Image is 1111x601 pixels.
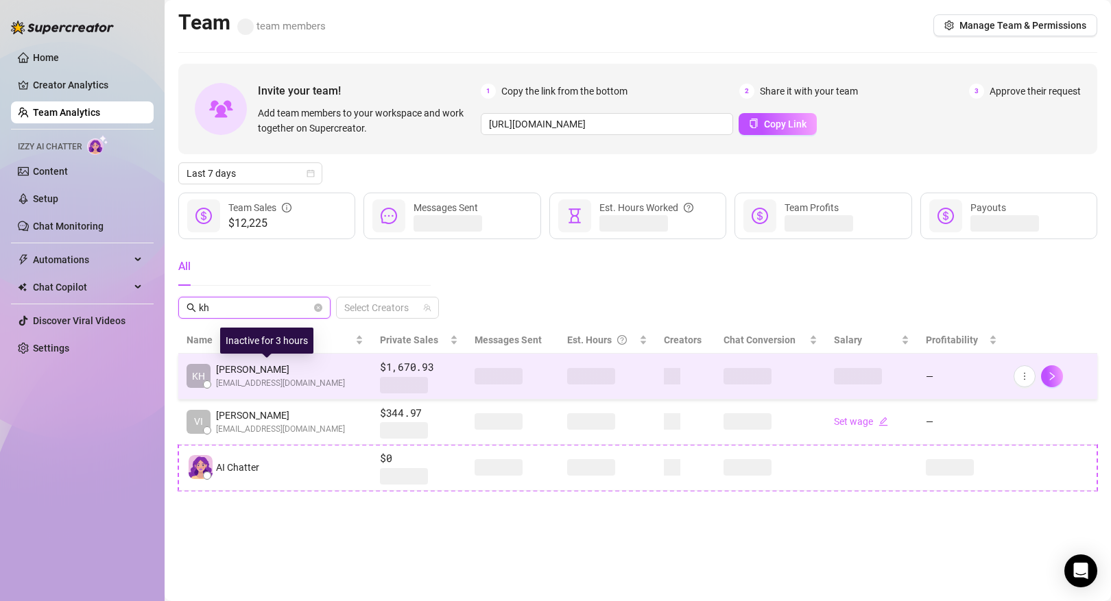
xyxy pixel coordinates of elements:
a: Creator Analytics [33,74,143,96]
img: izzy-ai-chatter-avatar-DDCN_rTZ.svg [189,455,213,479]
span: search [187,303,196,312]
div: Est. Hours Worked [599,200,693,215]
span: setting [944,21,954,30]
span: Messages Sent [414,202,478,213]
th: Creators [656,327,715,354]
span: Last 7 days [187,163,314,184]
h2: Team [178,10,326,36]
span: Manage Team & Permissions [959,20,1086,31]
span: Messages Sent [475,334,542,345]
div: Open Intercom Messenger [1064,554,1097,587]
span: calendar [307,169,315,177]
span: $12,225 [228,215,291,232]
span: question-circle [617,332,627,347]
div: All [178,258,191,275]
span: Name [187,332,353,347]
span: Approve their request [990,84,1081,99]
span: Chat Copilot [33,276,130,298]
img: Chat Copilot [18,282,27,292]
span: dollar-circle [752,208,768,224]
span: Salary [834,334,862,345]
span: Share it with your team [760,84,858,99]
div: Inactive for 3 hours [220,328,313,354]
span: edit [879,417,888,426]
span: Copy Link [764,119,807,130]
span: message [381,208,397,224]
span: $1,670.93 [380,359,458,376]
a: Setup [33,193,58,204]
span: VI [194,414,203,429]
span: [PERSON_NAME] [216,362,345,377]
span: Team Profits [785,202,839,213]
span: dollar-circle [195,208,212,224]
span: hourglass [566,208,583,224]
button: Manage Team & Permissions [933,14,1097,36]
div: Team Sales [228,200,291,215]
span: 3 [969,84,984,99]
a: Home [33,52,59,63]
span: copy [749,119,758,128]
span: dollar-circle [937,208,954,224]
span: Izzy AI Chatter [18,140,82,154]
span: Chat Conversion [724,334,796,345]
div: Est. Hours [567,332,636,347]
td: — [918,400,1005,445]
span: more [1020,371,1029,381]
span: [EMAIL_ADDRESS][DOMAIN_NAME] [216,423,345,436]
input: Search members [199,300,311,315]
span: $0 [380,450,458,467]
button: Copy Link [739,113,817,135]
span: team [423,304,431,312]
th: Name [178,327,372,354]
span: Copy the link from the bottom [501,84,628,99]
a: Content [33,166,68,177]
span: AI Chatter [216,460,259,475]
a: Chat Monitoring [33,221,104,232]
span: KH [192,369,205,384]
span: Automations [33,249,130,271]
span: team members [237,20,326,32]
span: [PERSON_NAME] [216,408,345,423]
span: thunderbolt [18,254,29,265]
span: $344.97 [380,405,458,421]
span: [EMAIL_ADDRESS][DOMAIN_NAME] [216,377,345,390]
a: Discover Viral Videos [33,315,126,326]
span: Private Sales [380,334,438,345]
span: question-circle [684,200,693,215]
a: Team Analytics [33,107,100,118]
span: Profitability [926,334,978,345]
span: 2 [739,84,754,99]
a: Settings [33,343,69,354]
span: 1 [481,84,496,99]
td: — [918,354,1005,400]
img: logo-BBDzfeDw.svg [11,21,114,34]
img: AI Chatter [87,135,108,155]
span: info-circle [282,200,291,215]
span: right [1047,371,1057,381]
span: Payouts [970,202,1006,213]
span: Add team members to your workspace and work together on Supercreator. [258,106,475,136]
a: Set wageedit [834,416,888,427]
span: Invite your team! [258,82,481,99]
button: close-circle [314,304,322,312]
